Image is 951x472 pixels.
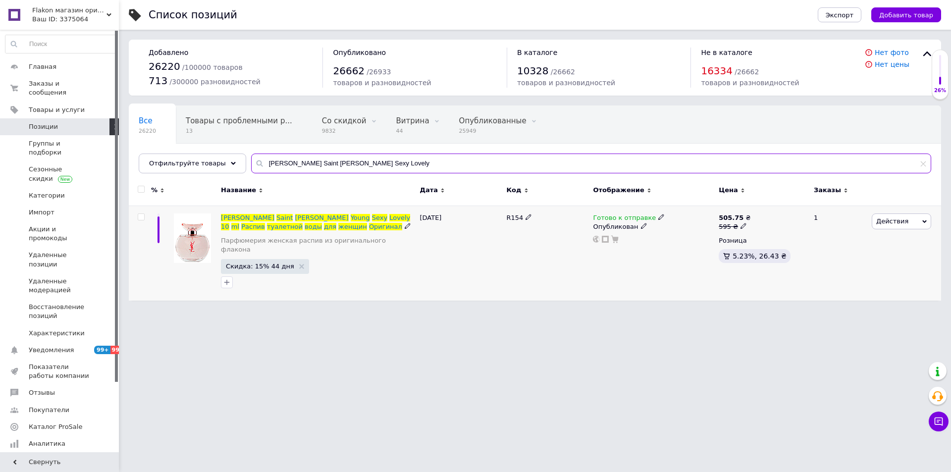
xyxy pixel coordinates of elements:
span: Sexy [372,214,387,221]
span: Импорт [29,208,54,217]
span: Опубликованные [459,116,527,125]
span: Заказы [814,186,841,195]
button: Добавить товар [871,7,941,22]
span: Цена [719,186,738,195]
span: / 26662 [735,68,759,76]
span: Скрытые [139,154,174,163]
span: Flakon магазин оригинальной парфюмерии [32,6,106,15]
span: Скидка: 15% 44 дня [226,263,294,269]
div: Розница [719,236,805,245]
span: 9832 [322,127,367,135]
span: Главная [29,62,56,71]
div: ₴ [719,213,750,222]
span: Lovely [389,214,410,221]
span: Сезонные скидки [29,165,92,183]
span: Добавлено [149,49,188,56]
span: 16334 [701,65,733,77]
span: 713 [149,75,167,87]
span: 13 [186,127,292,135]
span: В каталоге [517,49,557,56]
span: Saint [276,214,293,221]
span: Позиции [29,122,58,131]
div: 595 ₴ [719,222,750,231]
span: Со скидкой [322,116,367,125]
span: 26662 [333,65,365,77]
a: Нет фото [875,49,909,56]
span: Товары и услуги [29,105,85,114]
span: Категории [29,191,65,200]
span: Распив [241,223,265,230]
span: Оригинал [369,223,402,230]
input: Поиск по названию позиции, артикулу и поисковым запросам [251,154,931,173]
span: % [151,186,158,195]
div: 26% [932,87,948,94]
span: / 300000 разновидностей [169,78,261,86]
span: Название [221,186,256,195]
input: Поиск [5,35,116,53]
span: товаров и разновидностей [701,79,799,87]
span: Код [506,186,521,195]
span: ml [231,223,239,230]
span: туалетной [267,223,303,230]
span: 5.23%, 26.43 ₴ [733,252,787,260]
span: Дата [420,186,438,195]
span: Аналитика [29,439,65,448]
span: Удаленные позиции [29,251,92,268]
span: воды [305,223,322,230]
span: 10328 [517,65,549,77]
span: 26220 [149,60,180,72]
span: / 26662 [551,68,575,76]
span: Восстановление позиций [29,303,92,320]
span: Добавить товар [879,11,933,19]
span: Действия [876,217,908,225]
span: Young [351,214,370,221]
span: Отзывы [29,388,55,397]
span: 99+ [110,346,127,354]
span: Не в каталоге [701,49,752,56]
div: Опубликован [593,222,714,231]
span: 25949 [459,127,527,135]
span: [PERSON_NAME] [295,214,349,221]
span: женщин [338,223,367,230]
span: R154 [506,214,523,221]
span: Отфильтруйте товары [149,159,226,167]
span: [PERSON_NAME] [221,214,274,221]
div: 1 [808,206,869,301]
div: [DATE] [417,206,504,301]
span: 44 [396,127,429,135]
span: Отображение [593,186,644,195]
span: / 100000 товаров [182,63,243,71]
span: 99+ [94,346,110,354]
span: Покупатели [29,406,69,415]
button: Чат с покупателем [929,412,949,431]
span: 10 [221,223,229,230]
span: товаров и разновидностей [333,79,431,87]
a: [PERSON_NAME]Saint[PERSON_NAME]YoungSexyLovely10mlРаспивтуалетнойводыдляженщинОригинал [221,214,410,230]
img: Yves Saint Laurent Young Sexy Lovely 10 ml Распив туалетной воды для женщин Оригинал [174,213,211,263]
span: 26220 [139,127,156,135]
span: Все [139,116,153,125]
span: Показатели работы компании [29,363,92,380]
span: Каталог ProSale [29,422,82,431]
span: Удаленные модерацией [29,277,92,295]
a: Парфюмерия женская распив из оригинального флакона [221,236,415,254]
span: Опубликовано [333,49,386,56]
span: / 26933 [367,68,391,76]
span: для [324,223,336,230]
button: Экспорт [818,7,861,22]
span: Заказы и сообщения [29,79,92,97]
div: Товары с проблемными разновидностями [176,106,312,144]
span: Экспорт [826,11,853,19]
div: Ваш ID: 3375064 [32,15,119,24]
span: Группы и подборки [29,139,92,157]
b: 505.75 [719,214,743,221]
span: Витрина [396,116,429,125]
span: Готово к отправке [593,214,656,224]
span: Товары с проблемными р... [186,116,292,125]
div: Список позиций [149,10,237,20]
span: Акции и промокоды [29,225,92,243]
span: товаров и разновидностей [517,79,615,87]
span: Характеристики [29,329,85,338]
a: Нет цены [875,60,909,68]
span: Уведомления [29,346,74,355]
